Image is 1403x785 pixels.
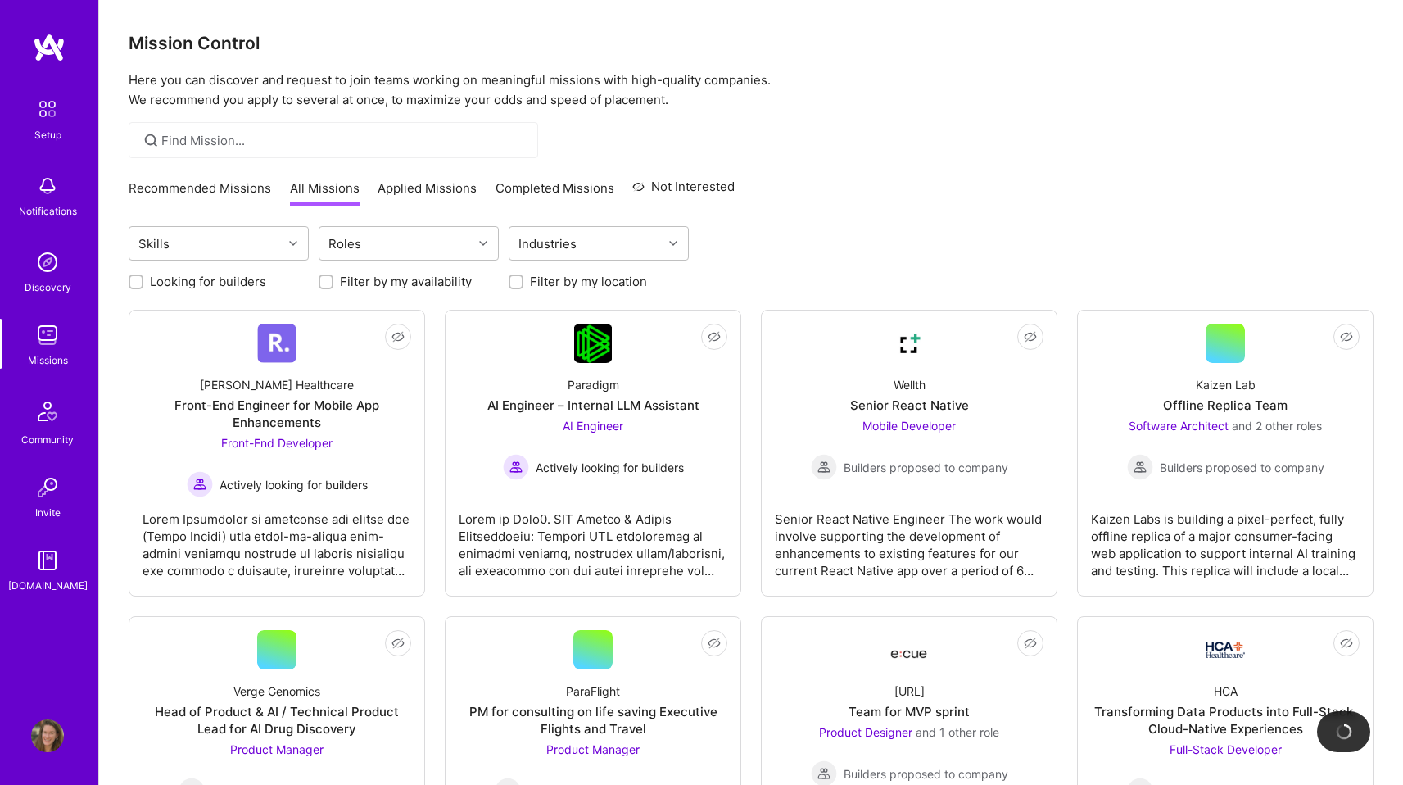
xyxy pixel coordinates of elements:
[1196,376,1256,393] div: Kaizen Lab
[31,719,64,752] img: User Avatar
[563,419,623,433] span: AI Engineer
[1163,397,1288,414] div: Offline Replica Team
[28,392,67,431] img: Community
[574,324,613,363] img: Company Logo
[487,397,699,414] div: AI Engineer – Internal LLM Assistant
[324,232,365,256] div: Roles
[1024,330,1037,343] i: icon EyeClosed
[150,273,266,290] label: Looking for builders
[220,476,368,493] span: Actively looking for builders
[25,279,71,296] div: Discovery
[129,179,271,206] a: Recommended Missions
[31,319,64,352] img: teamwork
[1129,419,1229,433] span: Software Architect
[21,431,74,448] div: Community
[230,742,324,756] span: Product Manager
[1214,683,1238,700] div: HCA
[496,179,614,206] a: Completed Missions
[1206,642,1245,658] img: Company Logo
[1091,703,1360,737] div: Transforming Data Products into Full-Stack, Cloud-Native Experiences
[289,239,297,247] i: icon Chevron
[8,577,88,594] div: [DOMAIN_NAME]
[708,637,721,650] i: icon EyeClosed
[479,239,487,247] i: icon Chevron
[34,126,61,143] div: Setup
[142,131,161,150] i: icon SearchGrey
[143,703,411,737] div: Head of Product & AI / Technical Product Lead for AI Drug Discovery
[233,683,320,700] div: Verge Genomics
[536,459,684,476] span: Actively looking for builders
[391,637,405,650] i: icon EyeClosed
[340,273,472,290] label: Filter by my availability
[844,765,1008,783] span: Builders proposed to company
[290,179,360,206] a: All Missions
[378,179,477,206] a: Applied Missions
[459,703,727,737] div: PM for consulting on life saving Executive Flights and Travel
[143,397,411,431] div: Front-End Engineer for Mobile App Enhancements
[1336,724,1352,740] img: loading
[1024,637,1037,650] i: icon EyeClosed
[894,683,925,700] div: [URL]
[916,725,999,739] span: and 1 other role
[30,92,65,126] img: setup
[503,454,529,480] img: Actively looking for builders
[514,232,581,256] div: Industries
[31,471,64,504] img: Invite
[1232,419,1322,433] span: and 2 other roles
[1091,497,1360,579] div: Kaizen Labs is building a pixel-perfect, fully offline replica of a major consumer-facing web app...
[708,330,721,343] i: icon EyeClosed
[187,471,213,497] img: Actively looking for builders
[459,497,727,579] div: Lorem ip Dolo0. SIT Ametco & Adipis Elitseddoeiu: Tempori UTL etdoloremag al enimadmi veniamq, no...
[850,397,969,414] div: Senior React Native
[775,497,1043,579] div: Senior React Native Engineer The work would involve supporting the development of enhancements to...
[31,246,64,279] img: discovery
[889,635,929,665] img: Company Logo
[894,376,926,393] div: Wellth
[849,703,970,720] div: Team for MVP sprint
[632,177,735,206] a: Not Interested
[129,70,1374,110] p: Here you can discover and request to join teams working on meaningful missions with high-quality ...
[862,419,956,433] span: Mobile Developer
[200,376,354,393] div: [PERSON_NAME] Healthcare
[1340,330,1353,343] i: icon EyeClosed
[161,132,526,149] input: Find Mission...
[566,683,620,700] div: ParaFlight
[33,33,66,62] img: logo
[221,436,333,450] span: Front-End Developer
[19,202,77,220] div: Notifications
[530,273,647,290] label: Filter by my location
[1127,454,1153,480] img: Builders proposed to company
[811,454,837,480] img: Builders proposed to company
[889,324,929,363] img: Company Logo
[28,352,68,369] div: Missions
[257,324,296,363] img: Company Logo
[129,33,1374,53] h3: Mission Control
[1170,742,1282,756] span: Full-Stack Developer
[1340,637,1353,650] i: icon EyeClosed
[669,239,677,247] i: icon Chevron
[844,459,1008,476] span: Builders proposed to company
[31,170,64,202] img: bell
[143,497,411,579] div: Lorem Ipsumdolor si ametconse adi elitse doe (Tempo Incidi) utla etdol-ma-aliqua enim-admini veni...
[568,376,619,393] div: Paradigm
[31,544,64,577] img: guide book
[1160,459,1324,476] span: Builders proposed to company
[391,330,405,343] i: icon EyeClosed
[546,742,640,756] span: Product Manager
[134,232,174,256] div: Skills
[819,725,912,739] span: Product Designer
[35,504,61,521] div: Invite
